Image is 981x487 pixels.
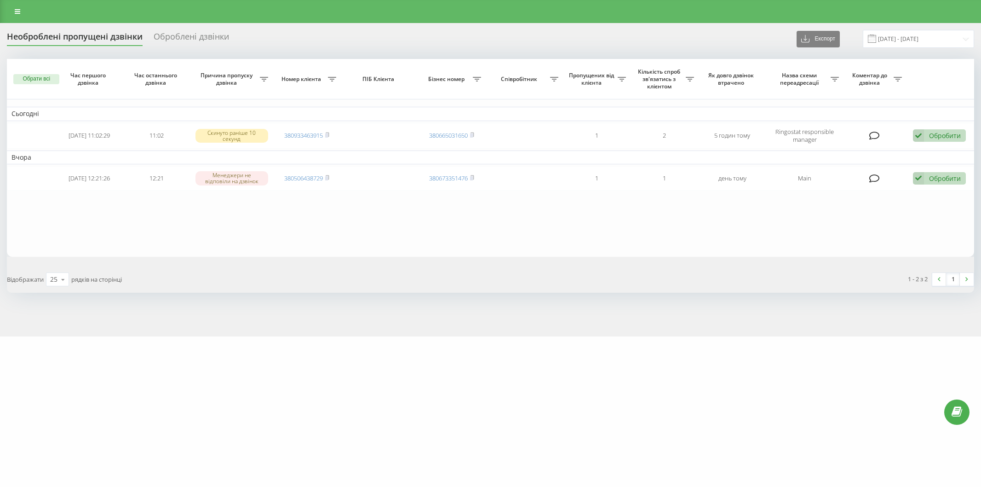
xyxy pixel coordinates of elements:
td: 1 [631,166,698,191]
button: Експорт [797,31,840,47]
div: Оброблені дзвінки [154,32,229,46]
span: Причина пропуску дзвінка [195,72,260,86]
td: 2 [631,123,698,149]
td: Вчора [7,151,974,164]
div: Обробити [929,131,961,140]
div: Обробити [929,174,961,183]
a: 1 [946,273,960,286]
td: 1 [563,123,631,149]
span: Номер клієнта [277,75,327,83]
td: [DATE] 12:21:26 [55,166,123,191]
span: Час першого дзвінка [63,72,115,86]
a: 380933463915 [284,131,323,139]
td: Main [766,166,843,191]
a: 380665031650 [429,131,468,139]
span: Назва схеми переадресації [771,72,831,86]
td: [DATE] 11:02:29 [55,123,123,149]
td: Сьогодні [7,107,974,121]
span: Кількість спроб зв'язатись з клієнтом [635,68,685,90]
a: 380506438729 [284,174,323,182]
span: Як довго дзвінок втрачено [706,72,758,86]
td: 5 годин тому [699,123,766,149]
div: Необроблені пропущені дзвінки [7,32,143,46]
td: день тому [699,166,766,191]
div: 1 - 2 з 2 [908,274,928,284]
span: рядків на сторінці [71,275,122,284]
span: ПІБ Клієнта [349,75,410,83]
div: Менеджери не відповіли на дзвінок [195,171,268,185]
td: 12:21 [123,166,190,191]
span: Співробітник [490,75,550,83]
button: Обрати всі [13,74,59,84]
span: Коментар до дзвінка [848,72,894,86]
span: Відображати [7,275,44,284]
div: 25 [50,275,57,284]
span: Час останнього дзвінка [131,72,183,86]
td: Ringostat responsible manager [766,123,843,149]
td: 1 [563,166,631,191]
td: 11:02 [123,123,190,149]
span: Пропущених від клієнта [568,72,618,86]
span: Бізнес номер [423,75,473,83]
div: Скинуто раніше 10 секунд [195,129,268,143]
a: 380673351476 [429,174,468,182]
